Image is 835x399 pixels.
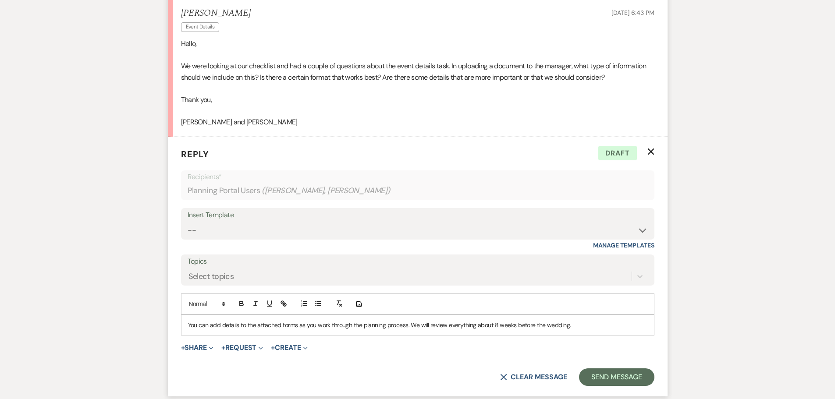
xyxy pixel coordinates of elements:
div: Planning Portal Users [188,182,648,199]
button: Create [271,344,307,351]
div: Select topics [188,271,234,282]
span: [DATE] 6:43 PM [611,9,654,17]
p: You can add details to the attached forms as you work through the planning process. We will revie... [188,320,647,330]
p: Thank you, [181,94,654,106]
button: Request [221,344,263,351]
a: Manage Templates [593,241,654,249]
div: Insert Template [188,209,648,222]
p: Recipients* [188,171,648,183]
p: Hello, [181,38,654,49]
button: Clear message [500,374,567,381]
span: + [181,344,185,351]
span: + [221,344,225,351]
span: Draft [598,146,637,161]
p: We were looking at our checklist and had a couple of questions about the event details task. In u... [181,60,654,83]
button: Send Message [579,368,654,386]
label: Topics [188,255,648,268]
button: Share [181,344,214,351]
h5: [PERSON_NAME] [181,8,251,19]
span: + [271,344,275,351]
span: Event Details [181,22,220,32]
span: ( [PERSON_NAME], [PERSON_NAME] ) [262,185,391,197]
span: Reply [181,148,209,160]
p: [PERSON_NAME] and [PERSON_NAME] [181,117,654,128]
